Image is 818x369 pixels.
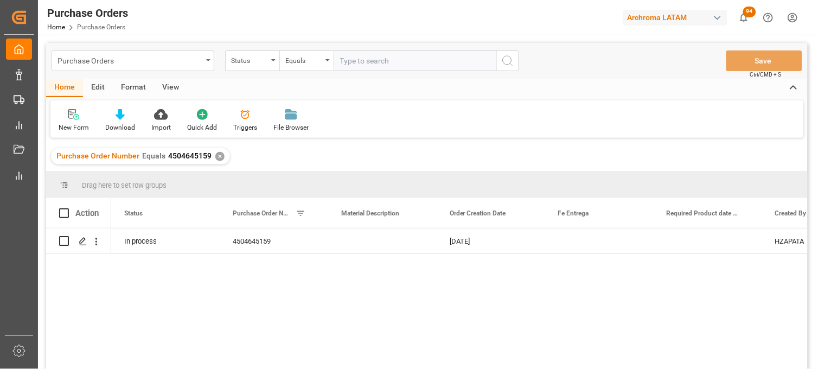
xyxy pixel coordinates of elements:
div: File Browser [273,123,309,132]
div: [DATE] [437,228,545,253]
div: Purchase Orders [57,53,202,67]
span: Drag here to set row groups [82,181,167,189]
div: Action [75,208,99,218]
button: Archroma LATAM [623,7,732,28]
button: search button [496,50,519,71]
span: 94 [743,7,756,17]
div: Status [231,53,268,66]
div: Archroma LATAM [623,10,727,26]
div: Download [105,123,135,132]
button: open menu [225,50,279,71]
input: Type to search [334,50,496,71]
div: Home [46,79,83,97]
div: Edit [83,79,113,97]
div: In process [111,228,220,253]
div: Press SPACE to select this row. [46,228,111,254]
button: show 94 new notifications [732,5,756,30]
span: Material Description [341,209,399,217]
div: View [154,79,187,97]
span: Purchase Order Number [56,151,139,160]
div: Quick Add [187,123,217,132]
div: ✕ [215,152,225,161]
div: New Form [59,123,89,132]
span: Created By [775,209,807,217]
div: Equals [285,53,322,66]
span: Ctrl/CMD + S [750,71,782,79]
span: 4504645159 [168,151,212,160]
button: Help Center [756,5,781,30]
span: Order Creation Date [450,209,506,217]
span: Fe Entrega [558,209,589,217]
span: Status [124,209,143,217]
div: Triggers [233,123,257,132]
a: Home [47,23,65,31]
div: Format [113,79,154,97]
div: Purchase Orders [47,5,128,21]
div: 4504645159 [220,228,328,253]
span: Purchase Order Number [233,209,291,217]
span: Required Product date (AB) [667,209,739,217]
span: Equals [142,151,165,160]
div: Import [151,123,171,132]
button: Save [726,50,802,71]
button: open menu [52,50,214,71]
button: open menu [279,50,334,71]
